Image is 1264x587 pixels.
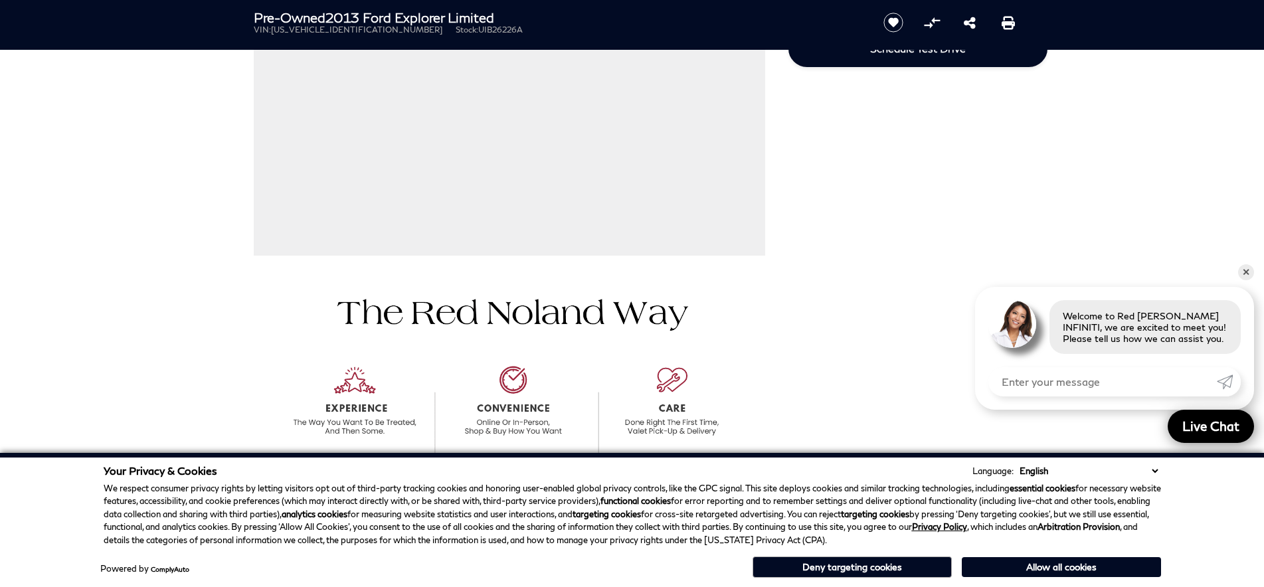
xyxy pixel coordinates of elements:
a: Live Chat [1168,410,1254,443]
a: Submit [1217,367,1241,396]
button: Allow all cookies [962,557,1161,577]
div: Language: [972,467,1014,475]
strong: Pre-Owned [254,9,325,25]
strong: Arbitration Provision [1038,521,1120,532]
strong: targeting cookies [841,509,909,519]
select: Language Select [1016,464,1161,477]
input: Enter your message [988,367,1217,396]
button: Deny targeting cookies [753,556,952,578]
span: Stock: [456,25,478,35]
strong: essential cookies [1010,483,1075,493]
strong: targeting cookies [573,509,641,519]
strong: analytics cookies [282,509,347,519]
div: Powered by [100,564,189,573]
strong: functional cookies [600,495,671,506]
h1: 2013 Ford Explorer Limited [254,10,861,25]
div: Welcome to Red [PERSON_NAME] INFINITI, we are excited to meet you! Please tell us how we can assi... [1049,300,1241,354]
span: [US_VEHICLE_IDENTIFICATION_NUMBER] [271,25,442,35]
span: Live Chat [1176,418,1246,434]
button: Compare Vehicle [922,13,942,33]
a: ComplyAuto [151,565,189,573]
a: Privacy Policy [912,521,967,532]
p: We respect consumer privacy rights by letting visitors opt out of third-party tracking cookies an... [104,482,1161,547]
img: Agent profile photo [988,300,1036,348]
button: Save vehicle [879,12,908,33]
a: Share this Pre-Owned 2013 Ford Explorer Limited [964,15,976,31]
span: Your Privacy & Cookies [104,464,217,477]
span: UIB26226A [478,25,523,35]
span: VIN: [254,25,271,35]
a: Print this Pre-Owned 2013 Ford Explorer Limited [1002,15,1015,31]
